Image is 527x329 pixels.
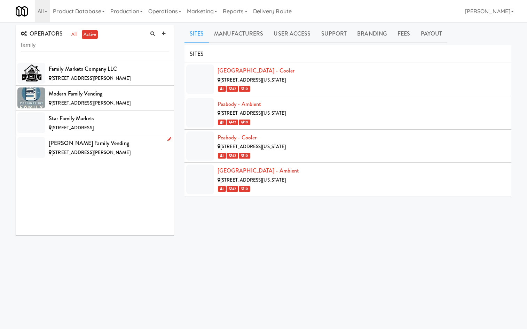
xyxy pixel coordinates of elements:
input: Search Operator [21,39,169,52]
span: [STREET_ADDRESS][PERSON_NAME] [52,149,131,156]
a: Fees [392,25,415,43]
li: Star Family Markets[STREET_ADDRESS] [16,110,174,135]
span: 1 [218,120,226,125]
span: [STREET_ADDRESS][PERSON_NAME] [52,75,131,82]
span: 10 [239,86,250,92]
span: SITES [190,50,204,58]
div: [PERSON_NAME] Family Vending [49,138,169,148]
span: [STREET_ADDRESS][US_STATE] [220,143,286,150]
span: 10 [239,120,250,125]
a: Support [316,25,352,43]
a: active [82,30,98,39]
img: Micromart [16,5,28,17]
span: 1 [218,186,226,192]
a: [GEOGRAPHIC_DATA] - Ambient [218,167,299,175]
div: Modern Family Vending [49,89,169,99]
div: Star Family Markets [49,113,169,124]
a: Manufacturers [209,25,268,43]
li: Modern Family Vending[STREET_ADDRESS][PERSON_NAME] [16,86,174,110]
a: Sites [184,25,209,43]
span: 42 [227,153,238,159]
div: Family Markets Company LLC [49,64,169,74]
span: [STREET_ADDRESS][US_STATE] [220,110,286,116]
span: [STREET_ADDRESS][PERSON_NAME] [52,100,131,106]
a: Peabody - Ambient [218,100,261,108]
a: all [70,30,78,39]
a: Peabody - Cooler [218,133,257,141]
span: [STREET_ADDRESS][US_STATE] [220,177,286,183]
a: User Access [268,25,316,43]
span: [STREET_ADDRESS][US_STATE] [220,77,286,83]
span: 42 [227,86,238,92]
li: [PERSON_NAME] Family Vending[STREET_ADDRESS][PERSON_NAME] [16,135,174,160]
span: 1 [218,153,226,159]
span: 1 [218,86,226,92]
span: OPERATORS [21,30,63,38]
span: 10 [239,153,250,159]
li: Family Markets Company LLC[STREET_ADDRESS][PERSON_NAME] [16,61,174,86]
span: 42 [227,186,238,192]
a: [GEOGRAPHIC_DATA] - Cooler [218,67,295,75]
span: 42 [227,120,238,125]
span: 10 [239,186,250,192]
span: [STREET_ADDRESS] [52,124,94,131]
a: Payout [416,25,448,43]
a: Branding [352,25,392,43]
